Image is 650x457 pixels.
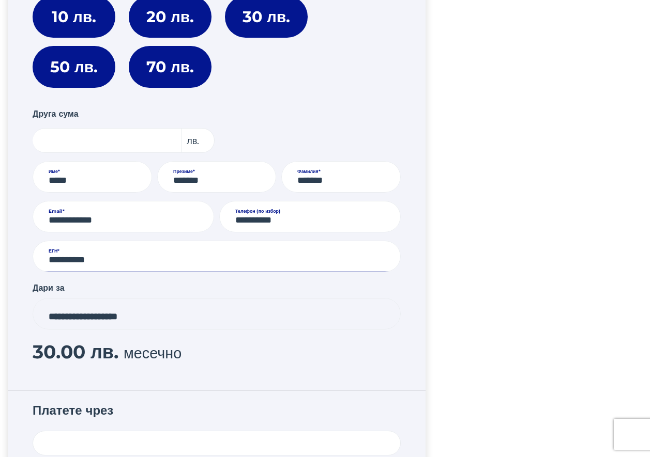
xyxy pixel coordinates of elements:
span: 30.00 [33,340,85,363]
iframe: Secure card payment input frame [49,438,385,448]
label: Дари за [33,281,65,294]
label: 70 лв. [129,46,211,88]
h3: Платете чрез [33,403,401,422]
label: 50 лв. [33,46,115,88]
span: месечно [124,344,182,362]
span: лв. [181,128,215,153]
span: лв. [90,340,118,363]
label: Друга сума [33,107,79,121]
